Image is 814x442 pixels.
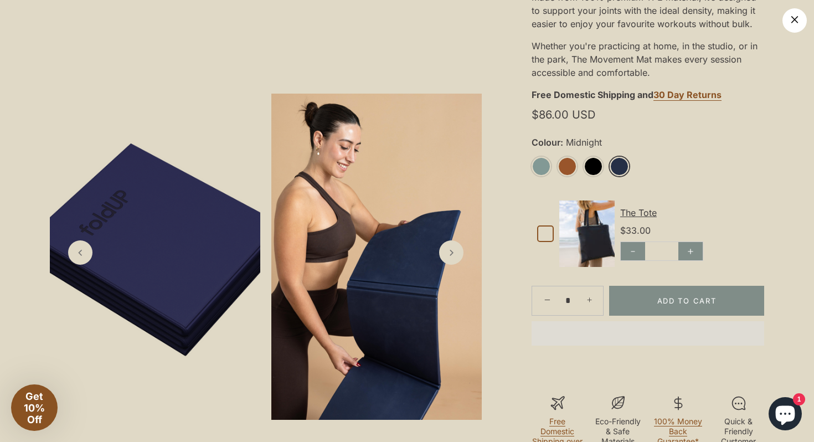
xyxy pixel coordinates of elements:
span: $86.00 USD [532,110,595,119]
a: Midnight [610,157,629,176]
div: Whether you're practicing at home, in the studio, or in the park, The Movement Mat makes every se... [532,35,764,84]
a: Next slide [439,240,463,265]
a: Rust [558,157,577,176]
span: Get 10% Off [24,390,45,425]
input: Quantity [559,285,576,316]
span: Midnight [563,137,602,148]
inbox-online-store-chat: Shopify online store chat [765,397,805,433]
img: Default Title [559,201,615,267]
a: Previous slide [68,240,92,265]
div: Get 10% Off [11,384,58,431]
label: Colour: [532,137,764,148]
img: midnight [271,94,482,420]
div: The Tote [620,206,759,219]
strong: 30 Day Returns [653,89,722,100]
a: Sage [532,157,551,176]
a: − [534,287,558,312]
a: 30 Day Returns [653,89,722,101]
a: × [782,8,807,33]
strong: Free Domestic Shipping and [532,89,653,100]
button: Add to Cart [609,286,764,316]
a: + [579,288,603,312]
a: Black [584,157,603,176]
span: $33.00 [620,225,651,236]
